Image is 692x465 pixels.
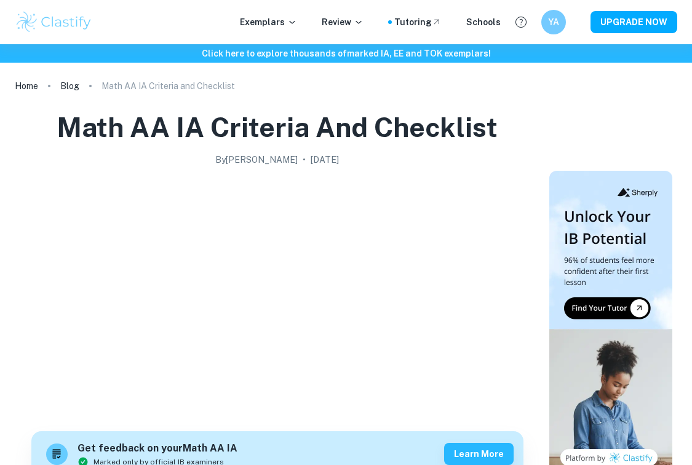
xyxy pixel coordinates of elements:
[311,153,339,166] h2: [DATE]
[444,443,514,465] button: Learn more
[78,441,237,456] h6: Get feedback on your Math AA IA
[547,15,561,29] h6: YA
[322,15,364,29] p: Review
[31,171,523,417] img: Math AA IA Criteria and Checklist cover image
[541,10,566,34] button: YA
[215,153,298,166] h2: By [PERSON_NAME]
[303,153,306,166] p: •
[60,77,79,95] a: Blog
[57,109,498,146] h1: Math AA IA Criteria and Checklist
[466,15,501,29] a: Schools
[511,12,531,33] button: Help and Feedback
[15,77,38,95] a: Home
[591,11,677,33] button: UPGRADE NOW
[101,79,235,93] p: Math AA IA Criteria and Checklist
[240,15,297,29] p: Exemplars
[15,10,93,34] img: Clastify logo
[394,15,442,29] a: Tutoring
[2,47,690,60] h6: Click here to explore thousands of marked IA, EE and TOK exemplars !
